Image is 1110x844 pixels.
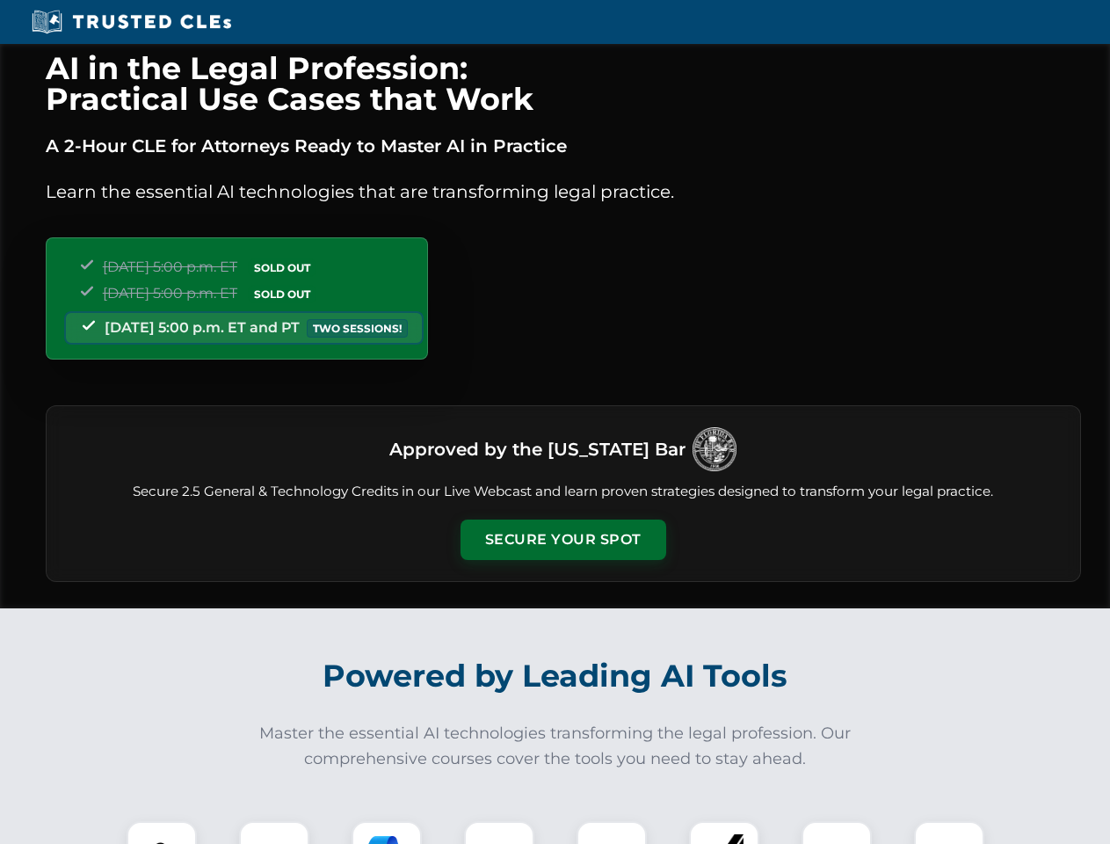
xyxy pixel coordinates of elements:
img: Trusted CLEs [26,9,236,35]
h2: Powered by Leading AI Tools [69,645,1042,707]
span: [DATE] 5:00 p.m. ET [103,258,237,275]
h1: AI in the Legal Profession: Practical Use Cases that Work [46,53,1081,114]
span: SOLD OUT [248,285,316,303]
span: [DATE] 5:00 p.m. ET [103,285,237,302]
img: Logo [693,427,736,471]
p: Master the essential AI technologies transforming the legal profession. Our comprehensive courses... [248,721,863,772]
button: Secure Your Spot [461,520,666,560]
p: Learn the essential AI technologies that are transforming legal practice. [46,178,1081,206]
span: SOLD OUT [248,258,316,277]
p: Secure 2.5 General & Technology Credits in our Live Webcast and learn proven strategies designed ... [68,482,1059,502]
p: A 2-Hour CLE for Attorneys Ready to Master AI in Practice [46,132,1081,160]
h3: Approved by the [US_STATE] Bar [389,433,686,465]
